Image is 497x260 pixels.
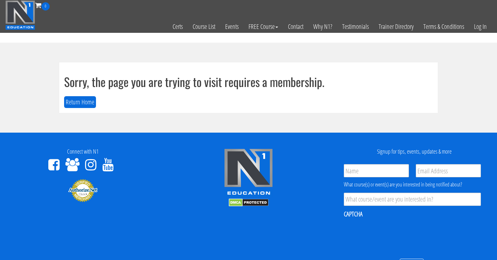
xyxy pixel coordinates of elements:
button: Return Home [64,96,96,108]
label: CAPTCHA [344,210,363,218]
a: FREE Course [244,11,283,43]
input: Email Address [416,164,481,177]
a: Contact [283,11,308,43]
img: n1-education [5,0,35,30]
input: What course/event are you interested in? [344,193,481,206]
img: n1-edu-logo [224,148,273,197]
h4: Signup for tips, events, updates & more [336,148,492,155]
a: Trainer Directory [374,11,418,43]
span: 0 [41,2,50,11]
img: Authorize.Net Merchant - Click to Verify [68,179,98,202]
input: Name [344,164,409,177]
a: Certs [168,11,188,43]
h1: Sorry, the page you are trying to visit requires a membership. [64,75,433,88]
a: Why N1? [308,11,337,43]
a: Testimonials [337,11,374,43]
iframe: reCAPTCHA [344,223,444,248]
h4: Connect with N1 [5,148,161,155]
a: 0 [35,1,50,10]
a: Terms & Conditions [418,11,469,43]
img: DMCA.com Protection Status [229,199,269,206]
div: What course(s) or event(s) are you interested in being notified about? [344,181,481,188]
a: Events [220,11,244,43]
a: Log In [469,11,492,43]
a: Course List [188,11,220,43]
